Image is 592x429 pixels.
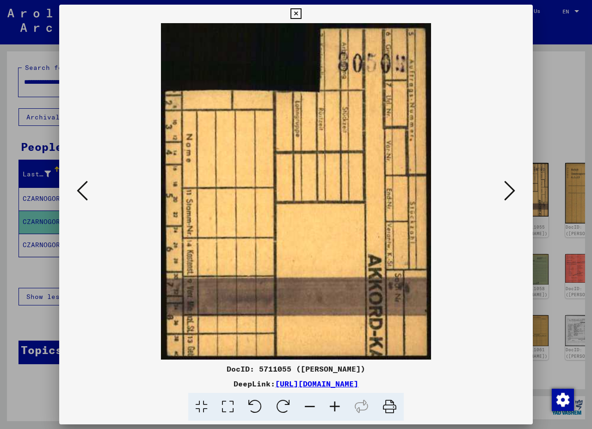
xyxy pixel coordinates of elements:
[551,388,573,410] div: Change consent
[59,363,533,374] div: DocID: 5711055 ([PERSON_NAME])
[275,379,358,388] a: [URL][DOMAIN_NAME]
[552,389,574,411] img: Change consent
[59,378,533,389] div: DeepLink:
[91,23,501,360] img: 002.jpg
